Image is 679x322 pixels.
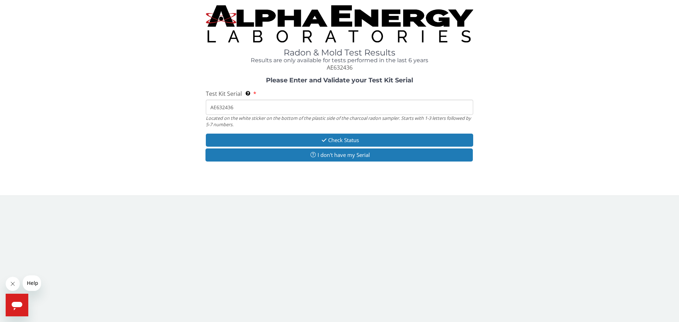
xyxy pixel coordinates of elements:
iframe: Button to launch messaging window [6,294,28,316]
span: Test Kit Serial [206,90,242,98]
h1: Radon & Mold Test Results [206,48,473,57]
button: I don't have my Serial [205,148,473,162]
h4: Results are only available for tests performed in the last 6 years [206,57,473,64]
iframe: Message from company [23,275,41,291]
strong: Please Enter and Validate your Test Kit Serial [266,76,413,84]
div: Located on the white sticker on the bottom of the plastic side of the charcoal radon sampler. Sta... [206,115,473,128]
img: TightCrop.jpg [206,5,473,42]
span: AE632436 [327,64,353,71]
iframe: Close message [6,277,20,291]
button: Check Status [206,134,473,147]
